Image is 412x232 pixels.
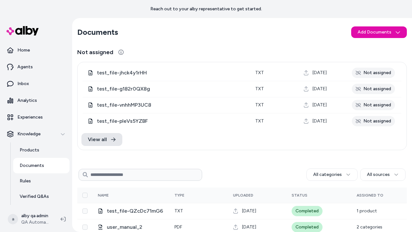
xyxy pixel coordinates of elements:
[77,48,113,57] span: Not assigned
[20,147,39,153] p: Products
[17,114,43,121] p: Experiences
[82,225,88,230] button: Select row
[98,223,164,231] div: user_manual_2.pdf
[352,84,395,94] div: Not assigned
[3,59,70,75] a: Agents
[3,76,70,92] a: Inbox
[97,101,245,109] span: test_file-vnhhMP3UC8
[174,193,184,198] span: Type
[174,208,183,214] span: txt
[360,169,406,181] button: All sources
[313,86,327,92] span: [DATE]
[17,81,29,87] p: Inbox
[255,102,264,108] span: txt
[97,69,245,77] span: test_file-jhck4y1rHH
[150,6,262,12] p: Reach out to your alby representative to get started.
[20,162,44,169] p: Documents
[255,86,264,92] span: txt
[17,97,37,104] p: Analytics
[174,224,182,230] span: pdf
[17,47,30,53] p: Home
[357,208,377,214] span: 1 product
[292,193,307,198] span: Status
[88,85,245,93] div: test_file-g182r0QX8g.txt
[88,101,245,109] div: test_file-vnhhMP3UC8.txt
[255,118,264,124] span: txt
[88,69,245,77] div: test_file-jhck4y1rHH.txt
[313,102,327,108] span: [DATE]
[352,100,395,110] div: Not assigned
[20,178,31,184] p: Rules
[107,223,164,231] span: user_manual_2
[17,64,33,70] p: Agents
[3,110,70,125] a: Experiences
[357,224,382,230] span: 2 categories
[97,85,245,93] span: test_file-g182r0QX8g
[97,117,245,125] span: test_file-pleVs5YZBF
[8,214,18,224] span: a
[233,193,253,198] span: Uploaded
[13,173,70,189] a: Rules
[4,209,55,229] button: aalby qa adminQA Automation 1
[352,116,395,126] div: Not assigned
[3,126,70,142] button: Knowledge
[13,158,70,173] a: Documents
[242,208,256,214] span: [DATE]
[242,224,256,230] span: [DATE]
[255,70,264,75] span: txt
[77,27,118,37] h2: Documents
[3,43,70,58] a: Home
[107,207,164,215] span: test_file-QZcDc71mG6
[352,68,395,78] div: Not assigned
[82,208,88,214] button: Select row
[292,206,323,216] div: Completed
[13,189,70,204] a: Verified Q&As
[17,131,41,137] p: Knowledge
[6,26,39,35] img: alby Logo
[21,213,50,219] p: alby qa admin
[13,142,70,158] a: Products
[82,193,88,198] button: Select all
[81,133,122,146] a: View all
[88,117,245,125] div: test_file-pleVs5YZBF.txt
[306,169,358,181] button: All categories
[88,136,107,143] span: View all
[21,219,50,226] span: QA Automation 1
[313,171,342,178] span: All categories
[20,193,49,200] p: Verified Q&As
[98,207,164,215] div: test_file-QZcDc71mG6.txt
[367,171,390,178] span: All sources
[357,193,383,198] span: Assigned To
[3,93,70,108] a: Analytics
[313,70,327,76] span: [DATE]
[351,26,407,38] button: Add Documents
[98,193,146,198] div: Name
[313,118,327,124] span: [DATE]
